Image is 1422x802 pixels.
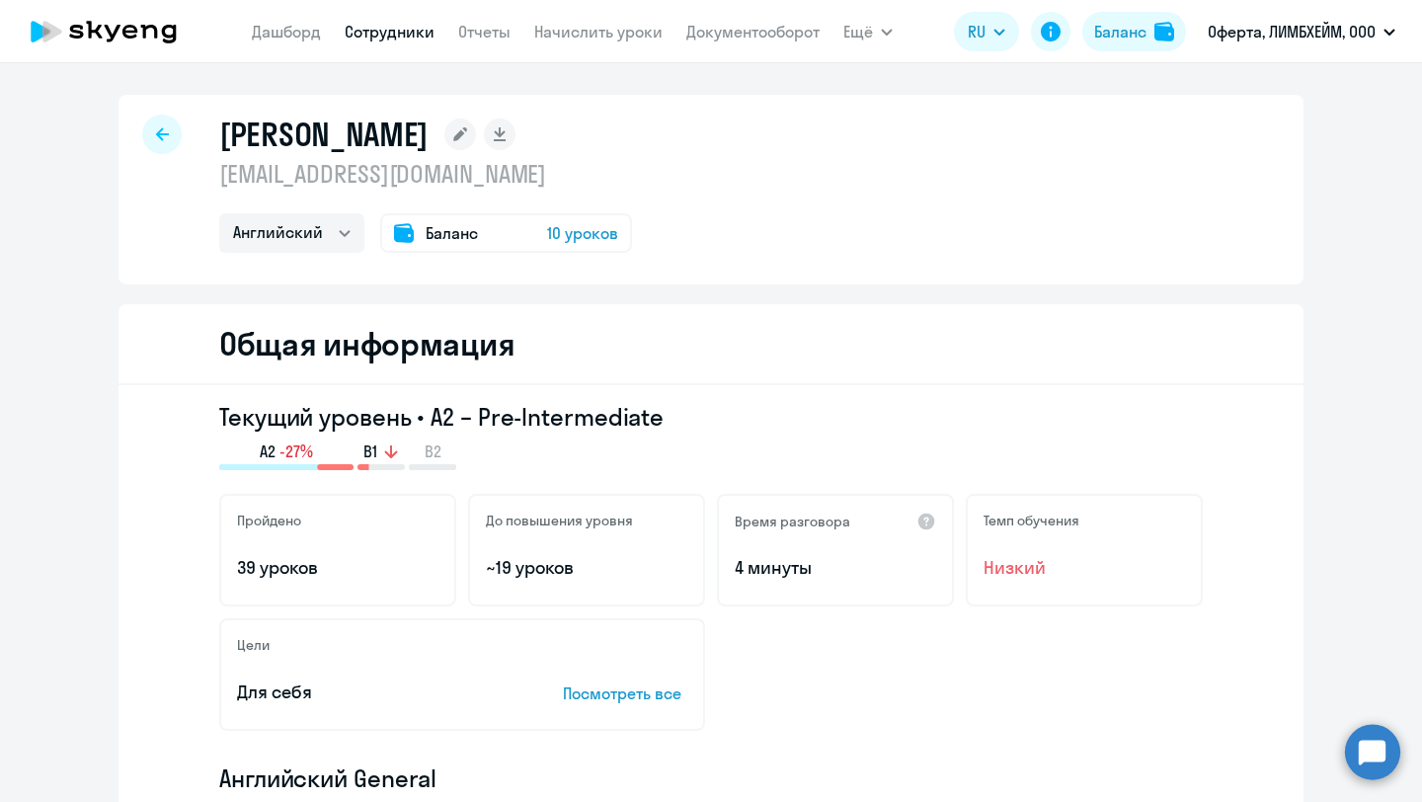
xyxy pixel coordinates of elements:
button: Оферта, ЛИМБХЕЙМ, ООО [1198,8,1405,55]
span: Баланс [426,221,478,245]
p: [EMAIL_ADDRESS][DOMAIN_NAME] [219,158,632,190]
span: A2 [260,441,276,462]
button: Ещё [843,12,893,51]
a: Сотрудники [345,22,434,41]
p: Оферта, ЛИМБХЕЙМ, ООО [1208,20,1376,43]
p: 4 минуты [735,555,936,581]
h5: Цели [237,636,270,654]
p: Посмотреть все [563,682,687,705]
h5: До повышения уровня [486,512,633,529]
p: Для себя [237,680,502,705]
span: RU [968,20,986,43]
h1: [PERSON_NAME] [219,115,429,154]
a: Отчеты [458,22,511,41]
h2: Общая информация [219,324,514,363]
button: Балансbalance [1082,12,1186,51]
p: ~19 уроков [486,555,687,581]
h5: Время разговора [735,513,850,530]
h3: Текущий уровень • A2 – Pre-Intermediate [219,401,1203,433]
span: Ещё [843,20,873,43]
p: 39 уроков [237,555,438,581]
a: Начислить уроки [534,22,663,41]
span: -27% [279,441,313,462]
h5: Темп обучения [984,512,1079,529]
span: 10 уроков [547,221,618,245]
span: B1 [363,441,377,462]
button: RU [954,12,1019,51]
span: Английский General [219,762,436,794]
div: Баланс [1094,20,1146,43]
a: Дашборд [252,22,321,41]
img: balance [1154,22,1174,41]
span: Низкий [984,555,1185,581]
a: Документооборот [686,22,820,41]
span: B2 [425,441,441,462]
h5: Пройдено [237,512,301,529]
